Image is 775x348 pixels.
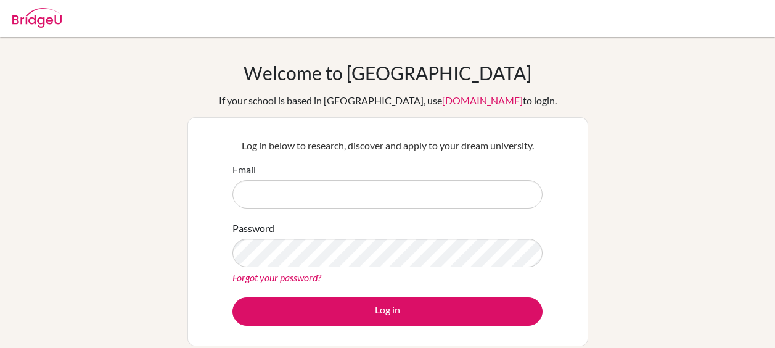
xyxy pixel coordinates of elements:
[232,297,543,326] button: Log in
[219,93,557,108] div: If your school is based in [GEOGRAPHIC_DATA], use to login.
[232,221,274,236] label: Password
[12,8,62,28] img: Bridge-U
[232,271,321,283] a: Forgot your password?
[244,62,531,84] h1: Welcome to [GEOGRAPHIC_DATA]
[232,162,256,177] label: Email
[232,138,543,153] p: Log in below to research, discover and apply to your dream university.
[442,94,523,106] a: [DOMAIN_NAME]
